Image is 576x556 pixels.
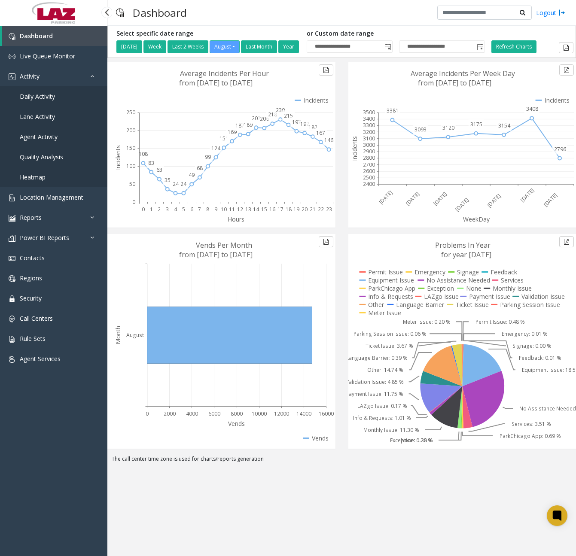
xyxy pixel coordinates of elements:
[418,78,491,88] text: from [DATE] to [DATE]
[404,190,421,207] text: [DATE]
[519,354,561,362] text: Feedback: 0.01 %
[9,53,15,60] img: 'icon'
[519,187,536,204] text: [DATE]
[400,437,433,444] text: None: 1.38 %
[20,133,58,141] span: Agent Activity
[346,354,408,362] text: Language Barrier: 0.39 %
[363,148,375,155] text: 2900
[274,410,289,417] text: 12000
[143,40,166,53] button: Week
[353,330,426,337] text: Parking Session Issue: 0.06 %
[363,155,375,162] text: 2800
[210,40,240,53] button: August
[319,410,334,417] text: 16000
[180,69,269,78] text: Average Incidents Per Hour
[211,145,221,152] text: 124
[411,69,515,78] text: Average Incidents Per Week Day
[180,180,187,188] text: 24
[363,174,375,181] text: 2500
[363,426,419,434] text: Monthly Issue: 11.30 %
[526,106,538,113] text: 3408
[107,455,576,467] div: The call center time zone is used for charts/reports generation
[20,213,42,222] span: Reports
[128,2,191,23] h3: Dashboard
[324,137,333,144] text: 146
[9,316,15,322] img: 'icon'
[148,159,154,167] text: 83
[9,235,15,242] img: 'icon'
[245,206,251,213] text: 13
[278,40,299,53] button: Year
[156,166,162,173] text: 63
[9,275,15,282] img: 'icon'
[363,141,375,149] text: 3000
[366,342,413,349] text: Ticket Issue: 3.67 %
[9,356,15,363] img: 'icon'
[277,206,283,213] text: 17
[512,342,552,349] text: Signage: 0.00 %
[206,206,209,213] text: 8
[414,126,427,133] text: 3093
[353,414,411,422] text: Info & Requests: 1.01 %
[252,115,261,122] text: 207
[179,78,253,88] text: from [DATE] to [DATE]
[20,32,53,40] span: Dashboard
[431,191,448,207] text: [DATE]
[179,250,253,259] text: from [DATE] to [DATE]
[269,206,275,213] text: 16
[9,255,15,262] img: 'icon'
[498,122,511,129] text: 3154
[363,167,375,175] text: 2600
[310,206,316,213] text: 21
[286,206,292,213] text: 18
[363,109,375,116] text: 3500
[228,128,237,136] text: 169
[390,437,432,444] text: Exception: 0.20 %
[173,180,179,188] text: 24
[20,314,53,322] span: Call Centers
[231,410,243,417] text: 8000
[165,176,171,184] text: 35
[168,40,208,53] button: Last 2 Weeks
[244,121,253,128] text: 189
[228,419,245,428] text: Vends
[197,164,203,172] text: 68
[126,331,144,339] text: August
[9,33,15,40] img: 'icon'
[475,318,524,325] text: Permit Issue: 0.48 %
[114,326,122,344] text: Month
[196,240,252,250] text: Vends Per Month
[126,162,135,170] text: 100
[536,8,565,17] a: Logout
[296,410,311,417] text: 14000
[559,64,574,76] button: Export to pdf
[146,410,149,417] text: 0
[441,250,491,259] text: for year [DATE]
[454,196,470,213] text: [DATE]
[435,240,491,250] text: Problems In Year
[20,153,63,161] span: Quality Analysis
[403,318,451,325] text: Meter Issue: 0.20 %
[150,206,153,213] text: 1
[208,410,220,417] text: 6000
[307,30,485,37] h5: or Custom date range
[326,206,332,213] text: 23
[20,294,42,302] span: Security
[346,378,404,386] text: Validation Issue: 4.85 %
[260,115,269,122] text: 206
[319,236,333,247] button: Export to pdf
[558,8,565,17] img: logout
[132,198,135,206] text: 0
[511,420,551,428] text: Services: 3.51 %
[293,206,299,213] text: 19
[198,206,201,213] text: 7
[316,129,325,137] text: 167
[20,72,40,80] span: Activity
[463,215,490,223] text: WeekDay
[559,236,574,247] button: Export to pdf
[442,124,454,131] text: 3120
[186,410,198,417] text: 4000
[166,206,169,213] text: 3
[189,171,195,179] text: 49
[126,127,135,134] text: 200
